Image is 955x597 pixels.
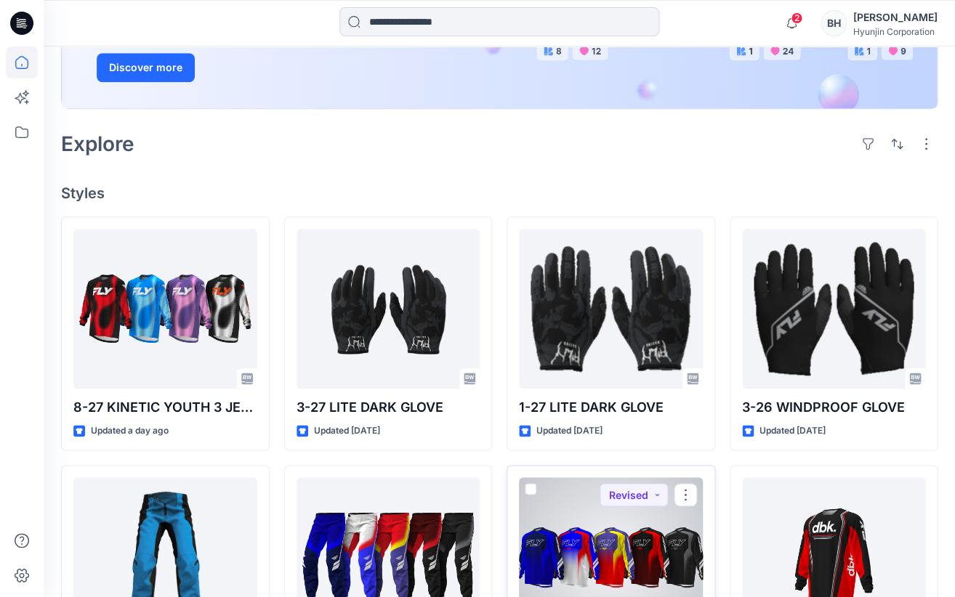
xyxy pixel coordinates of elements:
p: Updated [DATE] [759,423,826,439]
a: 3-27 LITE DARK GLOVE [297,229,480,389]
p: 3-27 LITE DARK GLOVE [297,397,480,418]
p: Updated [DATE] [536,423,603,439]
div: BH [821,10,847,36]
h4: Styles [61,184,938,202]
button: Discover more [97,53,195,82]
h2: Explore [61,132,134,155]
p: 8-27 KINETIC YOUTH 3 JERSEY [73,397,257,418]
div: [PERSON_NAME] [853,9,937,26]
a: 3-26 WINDPROOF GLOVE [742,229,926,389]
a: 8-27 KINETIC YOUTH 3 JERSEY [73,229,257,389]
div: Hyunjin Corporation [853,26,937,37]
p: Updated [DATE] [314,423,380,439]
span: 2 [791,12,802,24]
p: 3-26 WINDPROOF GLOVE [742,397,926,418]
p: 1-27 LITE DARK GLOVE [519,397,703,418]
p: Updated a day ago [91,423,169,439]
a: 1-27 LITE DARK GLOVE [519,229,703,389]
a: Discover more [97,53,424,82]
